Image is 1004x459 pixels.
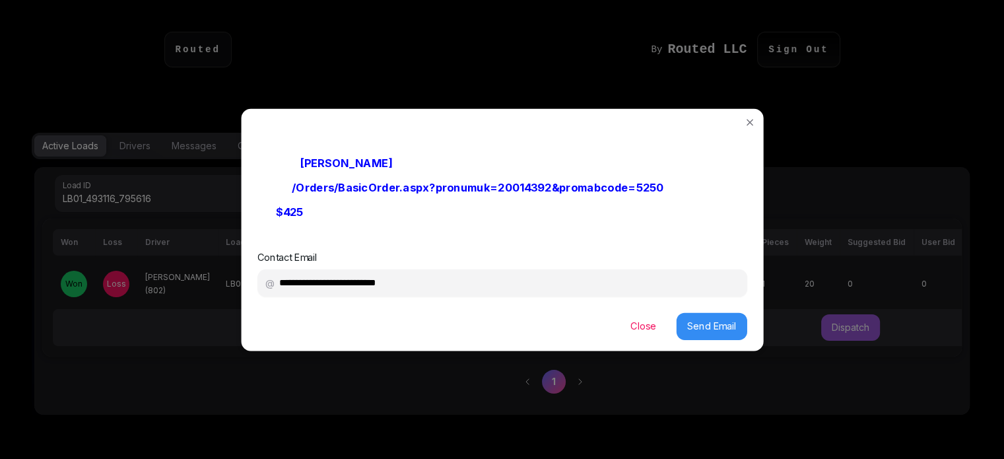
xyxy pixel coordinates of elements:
a: /Orders/BasicOrder.aspx?pronumuk=20014392&promabcode=5250 [292,180,663,194]
p: Contact: [257,155,747,171]
b: [PERSON_NAME] [300,156,393,170]
button: Close [617,312,671,339]
button: Close [739,111,760,133]
header: Load: LB01_493116_795616 [241,108,763,149]
input: Contact Email [275,269,738,296]
p: Listing: [257,179,747,195]
b: $ 425 [276,205,304,219]
p: Bid: [257,203,747,220]
button: Send Email [676,312,747,339]
label: Contact Email [257,250,323,264]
